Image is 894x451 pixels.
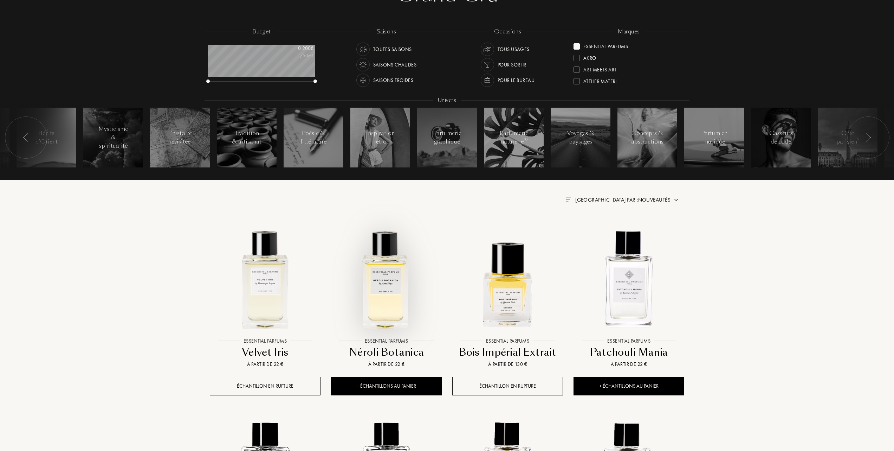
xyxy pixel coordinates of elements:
div: Pour le bureau [498,74,535,87]
a: Néroli Botanica Essential ParfumsEssential ParfumsNéroli BotanicaÀ partir de 22 € [331,216,442,377]
div: Parfum en musique [699,129,729,146]
a: Velvet Iris Essential ParfumsEssential ParfumsVelvet IrisÀ partir de 22 € [210,216,320,377]
a: Patchouli Mania Essential ParfumsEssential ParfumsPatchouli ManiaÀ partir de 22 € [574,216,684,377]
div: /50mL [278,52,313,59]
div: Parfumerie naturelle [499,129,529,146]
div: À partir de 22 € [213,361,318,368]
div: Saisons froides [373,74,413,87]
img: arrow.png [673,197,679,203]
div: Casseurs de code [766,129,796,146]
div: Poésie & littérature [299,129,329,146]
div: Tous usages [498,43,530,56]
div: Pour sortir [498,58,526,71]
div: Échantillon en rupture [210,377,320,395]
div: Concepts & abstractions [631,129,663,146]
div: Essential Parfums [583,40,628,50]
div: budget [247,28,276,36]
div: occasions [489,28,526,36]
div: L'histoire revisitée [165,129,195,146]
div: À partir de 22 € [334,361,439,368]
div: Baruti [583,87,599,96]
img: usage_season_cold_white.svg [358,75,368,85]
img: usage_occasion_work_white.svg [482,75,492,85]
div: À partir de 22 € [576,361,681,368]
div: Saisons chaudes [373,58,416,71]
div: Échantillon en rupture [452,377,563,395]
div: Art Meets Art [583,64,616,73]
span: [GEOGRAPHIC_DATA] par : Nouveautés [575,196,670,203]
div: Voyages & paysages [566,129,596,146]
div: À partir de 130 € [455,361,560,368]
div: + Échantillons au panier [331,377,442,395]
div: Akro [583,52,596,62]
div: Mysticisme & spiritualité [98,125,128,150]
img: usage_occasion_all_white.svg [482,44,492,54]
div: Univers [433,96,461,104]
img: Bois Impérial Extrait Essential Parfums [453,224,562,334]
img: usage_season_average_white.svg [358,44,368,54]
img: arr_left.svg [866,133,871,142]
div: 0 - 200 € [278,45,313,52]
div: Atelier Materi [583,75,617,85]
img: Velvet Iris Essential Parfums [210,224,320,334]
img: Patchouli Mania Essential Parfums [574,224,684,334]
img: usage_occasion_party_white.svg [482,60,492,70]
img: arr_left.svg [23,133,29,142]
span: 10 [524,137,527,142]
div: Inspiration rétro [365,129,395,146]
div: Tradition & artisanat [232,129,262,146]
div: marques [613,28,644,36]
img: usage_season_hot_white.svg [358,60,368,70]
img: filter_by.png [565,197,571,202]
a: Bois Impérial Extrait Essential ParfumsEssential ParfumsBois Impérial ExtraitÀ partir de 130 € [452,216,563,377]
img: Néroli Botanica Essential Parfums [332,224,441,334]
div: Toutes saisons [373,43,412,56]
div: saisons [372,28,401,36]
div: Parfumerie graphique [432,129,462,146]
div: + Échantillons au panier [574,377,684,395]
